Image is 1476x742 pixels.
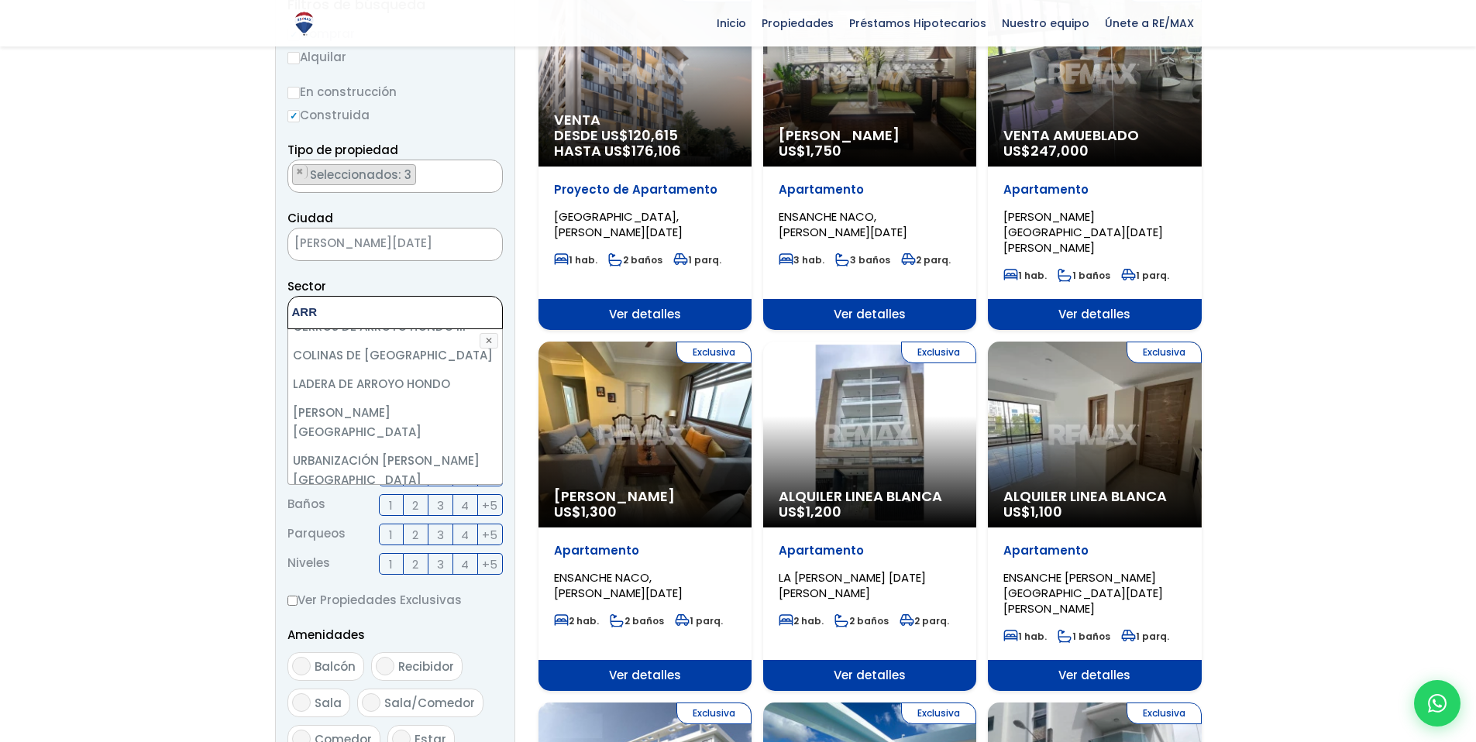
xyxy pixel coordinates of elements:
p: Apartamento [779,182,961,198]
span: SANTO DOMINGO DE GUZMÁN [288,232,463,254]
span: [PERSON_NAME] [554,489,736,504]
span: +5 [482,496,497,515]
span: Exclusiva [901,342,976,363]
li: [PERSON_NAME][GEOGRAPHIC_DATA] [288,398,502,446]
span: Nuestro equipo [994,12,1097,35]
span: Sector [287,278,326,294]
span: 2 [412,496,418,515]
button: Remove item [293,165,308,179]
span: Recibidor [398,658,454,675]
img: Logo de REMAX [291,10,318,37]
span: DESDE US$ [554,128,736,159]
span: [PERSON_NAME] [779,128,961,143]
span: LA [PERSON_NAME] [DATE][PERSON_NAME] [779,569,926,601]
input: En construcción [287,87,300,99]
span: Ver detalles [763,299,976,330]
span: 2 [412,525,418,544]
span: 3 [437,496,444,515]
span: 1,100 [1030,502,1062,521]
span: Tipo de propiedad [287,142,398,158]
span: 1 parq. [673,253,721,266]
p: Apartamento [779,543,961,558]
span: Exclusiva [676,342,752,363]
input: Sala [292,693,311,712]
span: Parqueos [287,524,346,545]
button: ✕ [480,333,498,349]
span: × [479,238,487,252]
span: 247,000 [1030,141,1089,160]
span: Balcón [315,658,356,675]
a: Exclusiva Alquiler Linea Blanca US$1,200 Apartamento LA [PERSON_NAME] [DATE][PERSON_NAME] 2 hab. ... [763,342,976,691]
p: Apartamento [1003,543,1185,558]
span: 1 baños [1058,269,1110,282]
span: 3 [437,525,444,544]
span: Sala [315,695,342,711]
span: Únete a RE/MAX [1097,12,1202,35]
span: 3 baños [835,253,890,266]
span: 2 baños [608,253,662,266]
input: Recibidor [376,657,394,675]
span: 2 hab. [554,614,599,627]
li: COLINAS DE [GEOGRAPHIC_DATA] [288,341,502,369]
span: Ver detalles [988,660,1201,691]
span: Baños [287,494,325,516]
p: Apartamento [1003,182,1185,198]
span: 3 [437,555,444,574]
span: [GEOGRAPHIC_DATA], [PERSON_NAME][DATE] [554,208,683,240]
span: × [296,165,304,179]
span: Ver detalles [538,299,752,330]
span: 1,300 [581,502,617,521]
p: Apartamento [554,543,736,558]
span: 2 hab. [779,614,824,627]
span: 120,615 [628,125,678,145]
span: US$ [779,141,841,160]
span: Niveles [287,553,330,575]
span: 2 parq. [900,614,949,627]
textarea: Search [288,297,439,330]
span: Préstamos Hipotecarios [841,12,994,35]
span: 4 [461,525,469,544]
span: Sala/Comedor [384,695,475,711]
textarea: Search [288,160,297,194]
span: 176,106 [631,141,681,160]
input: Ver Propiedades Exclusivas [287,596,298,606]
span: 1 parq. [675,614,723,627]
input: Alquilar [287,52,300,64]
input: Sala/Comedor [362,693,380,712]
span: Ver detalles [538,660,752,691]
span: Exclusiva [1127,702,1202,724]
span: Venta Amueblado [1003,128,1185,143]
li: URBANIZACIÓN [PERSON_NAME][GEOGRAPHIC_DATA][PERSON_NAME] [288,446,502,514]
span: 1 hab. [554,253,597,266]
input: Balcón [292,657,311,675]
span: US$ [1003,141,1089,160]
span: 2 parq. [901,253,951,266]
p: Amenidades [287,625,503,644]
a: Exclusiva Alquiler Linea Blanca US$1,100 Apartamento ENSANCHE [PERSON_NAME][GEOGRAPHIC_DATA][DATE... [988,342,1201,691]
span: ENSANCHE [PERSON_NAME][GEOGRAPHIC_DATA][DATE][PERSON_NAME] [1003,569,1163,617]
span: 2 [412,555,418,574]
label: Alquilar [287,47,503,67]
button: Remove all items [485,164,494,180]
span: 2 baños [610,614,664,627]
li: APARTAMENTO [292,164,416,185]
span: Ver detalles [763,660,976,691]
span: 3 hab. [779,253,824,266]
span: 1 parq. [1121,630,1169,643]
span: 1 [389,496,393,515]
label: Construida [287,105,503,125]
span: +5 [482,525,497,544]
span: 1 parq. [1121,269,1169,282]
span: +5 [482,555,497,574]
p: Proyecto de Apartamento [554,182,736,198]
span: Inicio [709,12,754,35]
span: Alquiler Linea Blanca [1003,489,1185,504]
span: 1 [389,555,393,574]
span: [PERSON_NAME][GEOGRAPHIC_DATA][DATE][PERSON_NAME] [1003,208,1163,256]
span: 1 hab. [1003,630,1047,643]
li: LADERA DE ARROYO HONDO [288,369,502,398]
span: HASTA US$ [554,143,736,159]
label: Ver Propiedades Exclusivas [287,590,503,610]
span: Exclusiva [676,702,752,724]
input: Construida [287,110,300,122]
